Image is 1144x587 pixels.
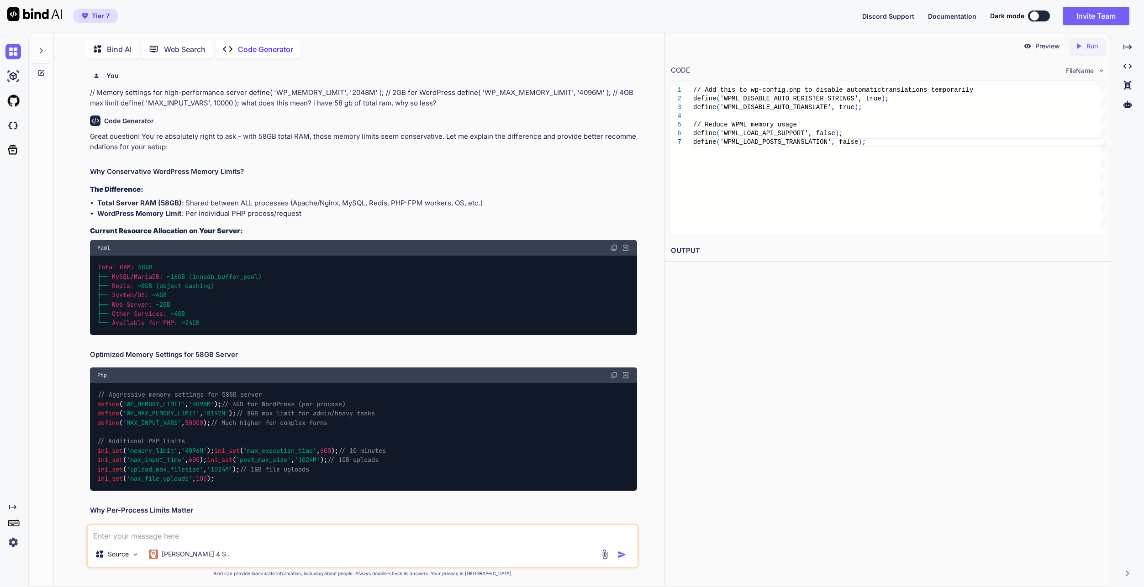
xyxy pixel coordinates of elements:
[97,474,123,482] span: ini_set
[127,456,185,464] span: 'max_input_time'
[97,198,637,209] li: : Shared between ALL processes (Apache/Nginx, MySQL, Redis, PHP-FPM workers, OS, etc.)
[123,409,200,418] span: 'WP_MAX_MEMORY_LIMIT'
[839,130,843,137] span: ;
[181,319,200,327] span: ~24GB
[854,104,858,111] span: )
[82,13,88,19] img: premium
[97,437,185,445] span: // Additional PHP limits
[97,300,108,309] span: ├──
[862,12,914,20] span: Discord Support
[90,185,143,194] strong: The Difference:
[181,446,207,455] span: '4096M'
[885,95,889,102] span: ;
[881,86,974,94] span: translations temporarily
[97,199,182,207] strong: Total Server RAM (58GB)
[86,570,639,577] p: Bind can provide inaccurate information, including about people. Always double-check its answers....
[97,282,108,290] span: ├──
[73,9,118,23] button: premiumTier 7
[104,116,154,126] h6: Code Generator
[97,390,386,483] code: ( , ); ( , ); ( , ); ( , ); ( , ); ( , ); ( , ); ( , ); ( , );
[862,138,866,146] span: ;
[1097,67,1105,74] img: chevron down
[600,549,610,560] img: attachment
[185,282,214,290] span: caching)
[97,291,108,299] span: ├──
[112,319,178,327] span: Available for PHP:
[203,409,229,418] span: '8192M'
[295,456,320,464] span: '1024M'
[97,446,123,455] span: ini_set
[189,400,214,408] span: '4096M'
[90,350,637,360] h2: Optimized Memory Settings for 58GB Server
[97,419,119,427] span: define
[97,273,108,281] span: ├──
[236,409,375,418] span: // 8GB max limit for admin/heavy tasks
[90,131,637,152] p: Great question! You're absolutely right to ask - with 58GB total RAM, those memory limits seem co...
[835,130,839,137] span: )
[97,244,110,252] span: Yaml
[717,138,720,146] span: (
[1066,66,1094,75] span: FileName
[90,523,637,533] p: With , you typically run multiple processes simultaneously:
[7,7,62,21] img: Bind AI
[112,300,152,309] span: Web Server:
[123,400,185,408] span: 'WP_MEMORY_LIMIT'
[127,474,192,482] span: 'max_file_uploads'
[97,372,107,379] span: Php
[327,456,379,464] span: // 1GB uploads
[611,372,618,379] img: copy
[127,446,178,455] span: 'memory_limit'
[671,138,681,147] div: 7
[5,44,21,59] img: chat
[90,505,637,516] h2: Why Per-Process Limits Matter
[720,138,858,146] span: 'WPML_LOAD_POSTS_TRANSLATION', false
[98,263,134,272] span: Total RAM:
[5,93,21,109] img: githubLight
[858,104,862,111] span: ;
[97,209,182,218] strong: WordPress Memory Limit
[97,456,123,464] span: ini_set
[156,282,181,290] span: (object
[214,446,240,455] span: ini_set
[693,95,716,102] span: define
[693,121,797,128] span: // Reduce WPML memory usage
[107,44,132,55] p: Bind AI
[207,456,232,464] span: ini_set
[92,11,110,21] span: Tier 7
[990,11,1024,21] span: Dark mode
[90,167,637,177] h2: Why Conservative WordPress Memory Limits?
[189,456,200,464] span: 600
[693,86,881,94] span: // Add this to wp-config.php to disable automatic
[5,118,21,133] img: darkCloudIdeIcon
[671,129,681,138] div: 6
[112,273,163,281] span: MySQL/MariaDB:
[132,550,139,558] img: Pick Models
[671,103,681,112] div: 3
[1086,42,1098,51] p: Run
[693,104,716,111] span: define
[693,130,716,137] span: define
[717,130,720,137] span: (
[1023,42,1032,50] img: preview
[243,446,316,455] span: 'max_execution_time'
[98,391,262,399] span: // Aggressive memory settings for 58GB server
[164,44,206,55] p: Web Search
[1063,7,1129,25] button: Invite Team
[97,465,123,473] span: ini_set
[138,263,153,272] span: 58GB
[5,535,21,550] img: settings
[671,65,690,76] div: CODE
[156,300,170,309] span: ~2GB
[162,550,230,559] p: [PERSON_NAME] 4 S..
[928,11,976,21] button: Documentation
[622,371,630,379] img: Open in Browser
[167,273,185,281] span: ~16GB
[97,409,119,418] span: define
[720,130,835,137] span: 'WPML_LOAD_API_SUPPORT', false
[671,94,681,103] div: 2
[108,550,129,559] p: Source
[671,121,681,129] div: 5
[717,95,720,102] span: (
[881,95,885,102] span: )
[720,95,881,102] span: 'WPML_DISABLE_AUTO_REGISTER_STRINGS', true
